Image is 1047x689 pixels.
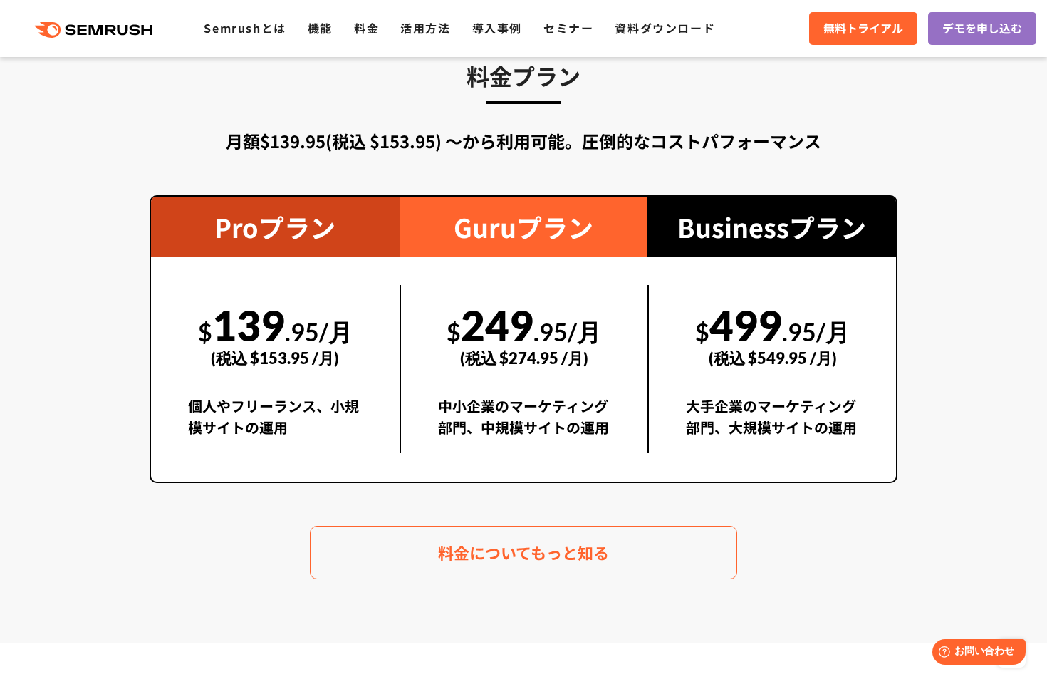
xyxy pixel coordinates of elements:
[543,19,593,36] a: セミナー
[823,19,903,38] span: 無料トライアル
[151,197,400,257] div: Proプラン
[447,317,461,346] span: $
[438,333,611,383] div: (税込 $274.95 /月)
[686,333,859,383] div: (税込 $549.95 /月)
[188,395,363,453] div: 個人やフリーランス、小規模サイトの運用
[150,128,897,154] div: 月額$139.95(税込 $153.95) 〜から利用可能。圧倒的なコストパフォーマンス
[188,285,363,383] div: 139
[472,19,522,36] a: 導入事例
[188,333,363,383] div: (税込 $153.95 /月)
[308,19,333,36] a: 機能
[782,317,850,346] span: .95/月
[285,317,353,346] span: .95/月
[809,12,917,45] a: 無料トライアル
[695,317,709,346] span: $
[686,285,859,383] div: 499
[438,540,609,565] span: 料金についてもっと知る
[942,19,1022,38] span: デモを申し込む
[150,58,897,93] h3: 料金プラン
[400,197,648,257] div: Guruプラン
[920,633,1031,673] iframe: Help widget launcher
[438,395,611,453] div: 中小企業のマーケティング部門、中規模サイトの運用
[198,317,212,346] span: $
[438,285,611,383] div: 249
[204,19,286,36] a: Semrushとは
[647,197,896,257] div: Businessプラン
[310,526,737,579] a: 料金についてもっと知る
[686,395,859,453] div: 大手企業のマーケティング部門、大規模サイトの運用
[615,19,715,36] a: 資料ダウンロード
[533,317,601,346] span: .95/月
[400,19,450,36] a: 活用方法
[928,12,1036,45] a: デモを申し込む
[354,19,379,36] a: 料金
